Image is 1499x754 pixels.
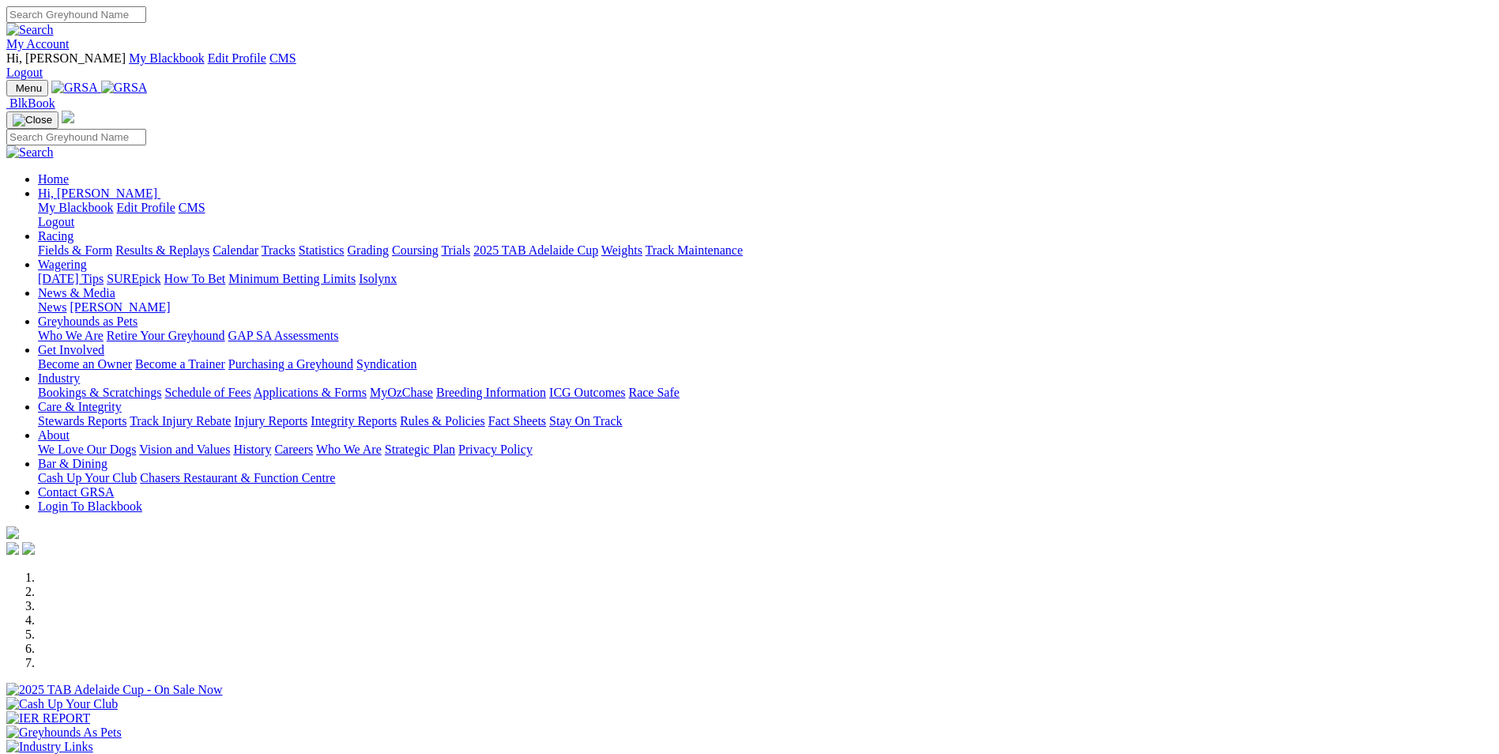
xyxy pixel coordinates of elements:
a: Injury Reports [234,414,307,428]
img: 2025 TAB Adelaide Cup - On Sale Now [6,683,223,697]
img: GRSA [101,81,148,95]
a: [PERSON_NAME] [70,300,170,314]
a: Contact GRSA [38,485,114,499]
a: My Blackbook [38,201,114,214]
a: Become an Owner [38,357,132,371]
div: Hi, [PERSON_NAME] [38,201,1493,229]
a: Logout [6,66,43,79]
a: CMS [269,51,296,65]
a: Track Maintenance [646,243,743,257]
div: Industry [38,386,1493,400]
a: Cash Up Your Club [38,471,137,484]
a: Schedule of Fees [164,386,250,399]
a: Industry [38,371,80,385]
a: Coursing [392,243,439,257]
a: Wagering [38,258,87,271]
a: Tracks [262,243,296,257]
span: Hi, [PERSON_NAME] [38,187,157,200]
img: Greyhounds As Pets [6,726,122,740]
a: 2025 TAB Adelaide Cup [473,243,598,257]
img: Search [6,23,54,37]
a: Grading [348,243,389,257]
input: Search [6,6,146,23]
img: twitter.svg [22,542,35,555]
a: Weights [601,243,642,257]
a: Purchasing a Greyhound [228,357,353,371]
a: Stay On Track [549,414,622,428]
a: Syndication [356,357,416,371]
span: BlkBook [9,96,55,110]
div: Care & Integrity [38,414,1493,428]
img: logo-grsa-white.png [62,111,74,123]
a: Results & Replays [115,243,209,257]
img: logo-grsa-white.png [6,526,19,539]
a: Integrity Reports [311,414,397,428]
a: History [233,443,271,456]
a: Fact Sheets [488,414,546,428]
a: ICG Outcomes [549,386,625,399]
a: Greyhounds as Pets [38,315,137,328]
a: MyOzChase [370,386,433,399]
div: Get Involved [38,357,1493,371]
button: Toggle navigation [6,111,58,129]
div: Bar & Dining [38,471,1493,485]
a: Vision and Values [139,443,230,456]
a: Logout [38,215,74,228]
img: Cash Up Your Club [6,697,118,711]
a: BlkBook [6,96,55,110]
a: Rules & Policies [400,414,485,428]
a: [DATE] Tips [38,272,104,285]
div: Racing [38,243,1493,258]
span: Menu [16,82,42,94]
a: Trials [441,243,470,257]
a: News & Media [38,286,115,300]
a: Breeding Information [436,386,546,399]
a: Fields & Form [38,243,112,257]
img: facebook.svg [6,542,19,555]
a: Minimum Betting Limits [228,272,356,285]
a: Become a Trainer [135,357,225,371]
a: About [38,428,70,442]
div: Wagering [38,272,1493,286]
span: Hi, [PERSON_NAME] [6,51,126,65]
a: GAP SA Assessments [228,329,339,342]
a: Isolynx [359,272,397,285]
a: Bar & Dining [38,457,107,470]
a: My Account [6,37,70,51]
a: My Blackbook [129,51,205,65]
div: News & Media [38,300,1493,315]
a: Stewards Reports [38,414,126,428]
a: Race Safe [628,386,679,399]
a: Statistics [299,243,345,257]
a: Who We Are [316,443,382,456]
a: Careers [274,443,313,456]
img: Close [13,114,52,126]
button: Toggle navigation [6,80,48,96]
a: Applications & Forms [254,386,367,399]
div: About [38,443,1493,457]
img: GRSA [51,81,98,95]
a: Chasers Restaurant & Function Centre [140,471,335,484]
a: How To Bet [164,272,226,285]
a: Bookings & Scratchings [38,386,161,399]
a: News [38,300,66,314]
a: Edit Profile [117,201,175,214]
a: We Love Our Dogs [38,443,136,456]
a: Get Involved [38,343,104,356]
a: Care & Integrity [38,400,122,413]
a: Track Injury Rebate [130,414,231,428]
a: Strategic Plan [385,443,455,456]
div: My Account [6,51,1493,80]
a: SUREpick [107,272,160,285]
a: Who We Are [38,329,104,342]
a: Hi, [PERSON_NAME] [38,187,160,200]
div: Greyhounds as Pets [38,329,1493,343]
a: Calendar [213,243,258,257]
img: IER REPORT [6,711,90,726]
a: Edit Profile [208,51,266,65]
a: Privacy Policy [458,443,533,456]
a: CMS [179,201,205,214]
a: Home [38,172,69,186]
a: Racing [38,229,73,243]
a: Retire Your Greyhound [107,329,225,342]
